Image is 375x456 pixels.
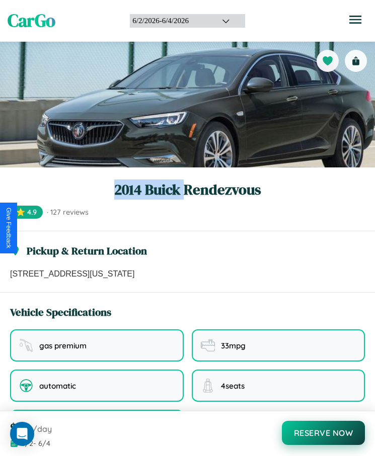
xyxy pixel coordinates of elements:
[8,9,55,33] span: CarGo
[27,243,147,258] h3: Pickup & Return Location
[10,305,111,319] h3: Vehicle Specifications
[132,17,209,25] div: 6 / 2 / 2026 - 6 / 4 / 2026
[221,341,246,350] span: 33 mpg
[5,208,12,248] div: Give Feedback
[39,341,87,350] span: gas premium
[10,268,365,280] p: [STREET_ADDRESS][US_STATE]
[10,179,365,200] h1: 2014 Buick Rendezvous
[282,421,365,445] button: Reserve Now
[10,419,31,436] span: $ 110
[33,424,52,434] span: /day
[10,422,34,446] div: Open Intercom Messenger
[47,208,89,217] span: · 127 reviews
[10,206,43,219] span: ⭐ 4.9
[39,381,76,391] span: automatic
[21,439,50,448] span: 6 / 2 - 6 / 4
[221,381,245,391] span: 4 seats
[201,338,215,352] img: fuel efficiency
[19,338,33,352] img: fuel type
[201,379,215,393] img: seating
